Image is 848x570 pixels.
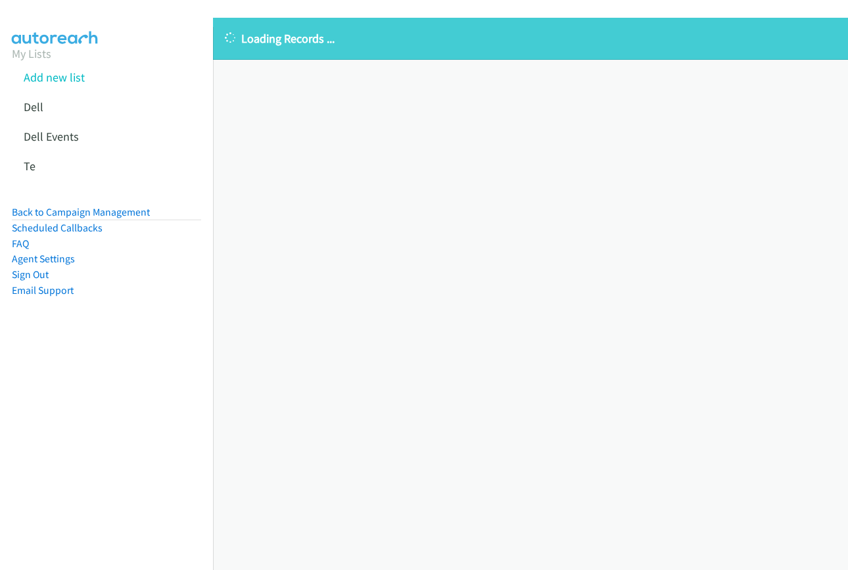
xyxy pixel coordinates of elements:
[225,30,836,47] p: Loading Records ...
[12,284,74,297] a: Email Support
[12,206,150,218] a: Back to Campaign Management
[12,252,75,265] a: Agent Settings
[24,158,35,174] a: Te
[12,222,103,234] a: Scheduled Callbacks
[12,46,51,61] a: My Lists
[12,268,49,281] a: Sign Out
[24,70,85,85] a: Add new list
[24,129,79,144] a: Dell Events
[24,99,43,114] a: Dell
[12,237,29,250] a: FAQ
